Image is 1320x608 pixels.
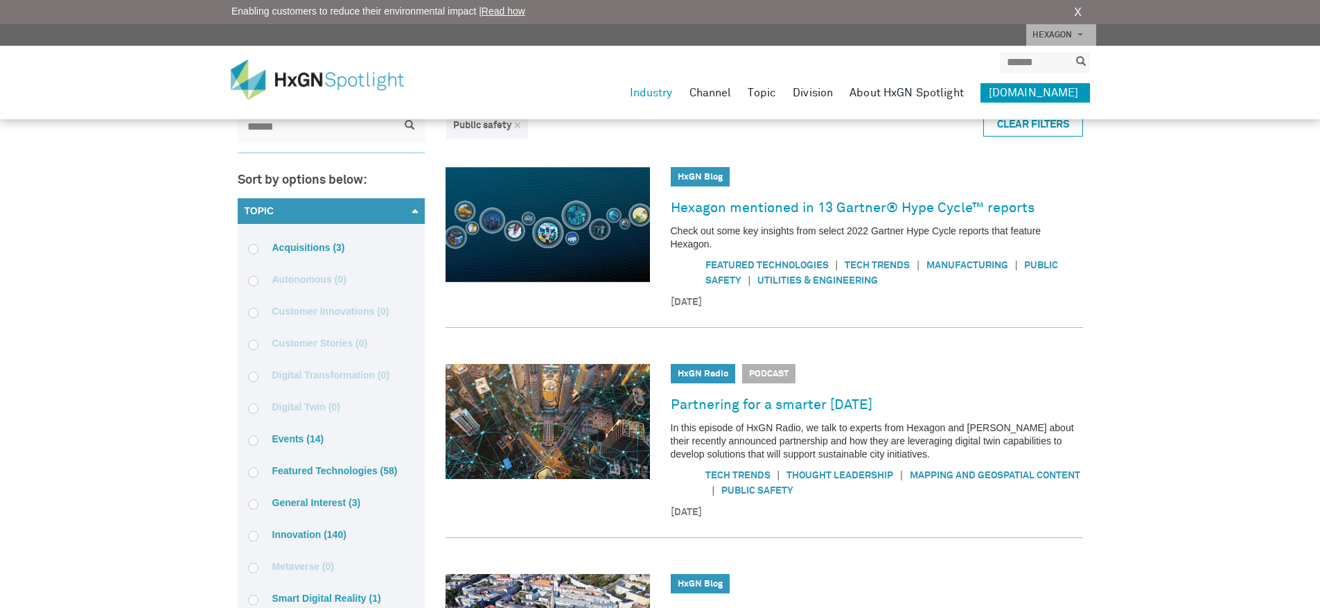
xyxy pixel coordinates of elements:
label: Featured Technologies (58) [248,464,414,477]
a: Partnering for a smarter [DATE] [671,394,872,416]
span: | [741,273,758,288]
label: Acquisitions (3) [248,241,414,254]
a: Tech Trends [705,471,771,480]
h3: Sort by options below: [238,174,425,188]
img: Hexagon mentioned in 13 Gartner® Hype Cycle™ reports [446,167,650,282]
a: Manufacturing [926,261,1008,270]
a: Industry [630,83,673,103]
a: Utilities & Engineering [757,276,878,286]
a: Topic [748,83,776,103]
a: Read how [482,6,525,17]
a: Clear Filters [983,111,1083,137]
a: Public safety [721,486,793,496]
a: HxGN Radio [678,370,728,379]
a: Mapping and geospatial content [910,471,1080,480]
a: Thought Leadership [786,471,893,480]
p: Check out some key insights from select 2022 Gartner Hype Cycle reports that feature Hexagon. [671,225,1083,251]
label: General Interest (3) [248,496,414,509]
a: X [1074,4,1082,21]
a: HEXAGON [1026,24,1096,46]
span: Enabling customers to reduce their environmental impact | [231,4,525,19]
a: Featured Technologies [705,261,829,270]
span: Public safety [453,121,511,130]
label: Innovation (140) [248,528,414,541]
time: [DATE] [671,505,1083,520]
label: Smart Digital Reality (1) [248,592,414,605]
a: About HxGN Spotlight [850,83,964,103]
a: Tech Trends [845,261,910,270]
label: Events (14) [248,433,414,445]
a: Hexagon mentioned in 13 Gartner® Hype Cycle™ reports [671,197,1035,219]
a: Topic [238,198,425,224]
a: HxGN Blog [678,580,723,589]
a: Division [793,83,833,103]
span: | [893,468,910,483]
span: | [1008,258,1025,272]
a: [DOMAIN_NAME] [980,83,1090,103]
span: | [829,258,845,272]
a: × [514,121,521,130]
time: [DATE] [671,295,1083,310]
p: In this episode of HxGN Radio, we talk to experts from Hexagon and [PERSON_NAME] about their rece... [671,422,1083,461]
a: Channel [689,83,732,103]
img: Partnering for a smarter tomorrow [446,364,650,479]
img: HxGN Spotlight [231,60,425,100]
span: | [771,468,787,483]
span: | [910,258,926,272]
a: HxGN Blog [678,173,723,182]
span: Podcast [742,364,795,383]
span: | [705,483,722,498]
